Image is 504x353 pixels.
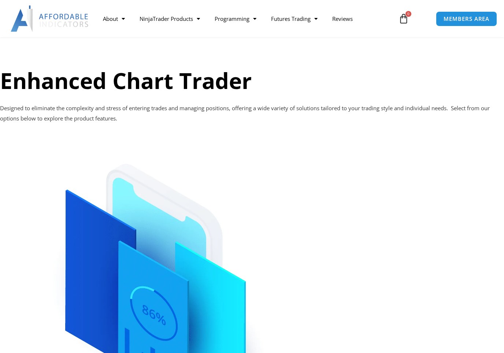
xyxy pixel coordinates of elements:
a: 0 [388,8,420,29]
nav: Menu [96,10,393,27]
a: Reviews [325,10,360,27]
span: 0 [405,11,411,17]
img: LogoAI | Affordable Indicators – NinjaTrader [11,5,89,32]
a: MEMBERS AREA [436,11,497,26]
a: NinjaTrader Products [132,10,207,27]
a: Programming [207,10,264,27]
a: Futures Trading [264,10,325,27]
span: MEMBERS AREA [444,16,489,22]
a: About [96,10,132,27]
